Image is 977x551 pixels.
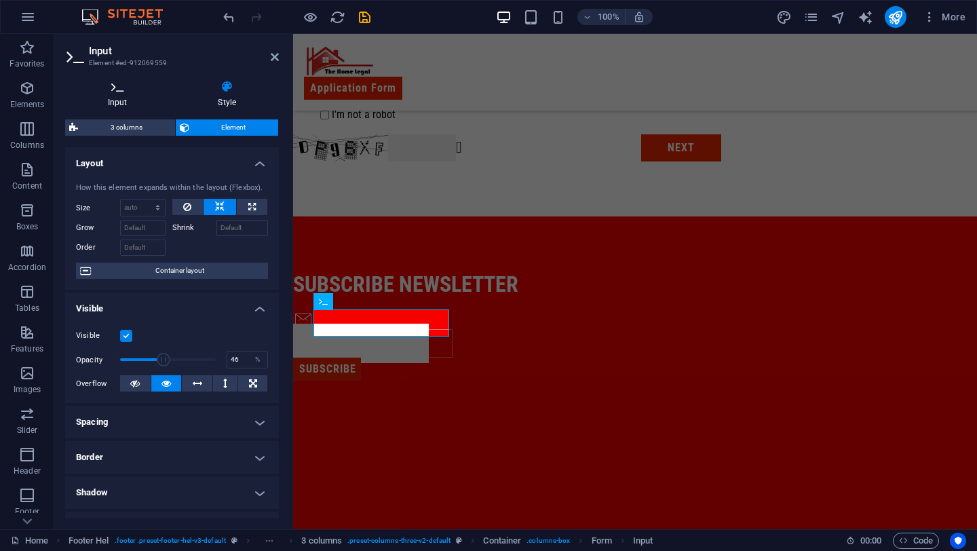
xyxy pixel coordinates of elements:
h4: Input [65,80,176,109]
h4: Text Shadow [65,512,279,544]
i: AI Writer [858,9,873,25]
span: More [923,10,965,24]
span: : [870,535,872,546]
button: Container layout [76,263,268,279]
h4: Border [65,441,279,474]
p: Footer [15,506,39,517]
h4: Layout [65,147,279,172]
h4: Visible [65,292,279,317]
span: 3 columns [82,119,171,136]
span: 00 00 [860,533,881,549]
span: . preset-columns-three-v2-default [347,533,451,549]
button: Usercentrics [950,533,966,549]
div: % [248,351,267,368]
label: Grow [76,220,120,236]
button: More [917,6,971,28]
label: Shrink [172,220,216,236]
input: Default [120,240,166,256]
a: Click to cancel selection. Double-click to open Pages [11,533,48,549]
img: Editor Logo [78,9,180,25]
label: Overflow [76,376,120,392]
p: Slider [17,425,38,436]
span: . footer .preset-footer-hel-v3-default [115,533,226,549]
span: Click to select. Double-click to edit [633,533,653,549]
button: reload [329,9,345,25]
button: Element [176,119,279,136]
i: This element is a customizable preset [231,537,237,544]
p: Favorites [9,58,44,69]
button: navigator [830,9,847,25]
button: save [356,9,372,25]
i: Save (Ctrl+S) [357,9,372,25]
button: Code [893,533,939,549]
i: Undo: Change background (Ctrl+Z) [221,9,237,25]
p: Elements [10,99,45,110]
span: Container layout [95,263,264,279]
input: Default [120,220,166,236]
span: Click to select. Double-click to edit [592,533,612,549]
h6: Session time [846,533,882,549]
input: Default [216,220,269,236]
button: design [776,9,792,25]
span: Click to select. Double-click to edit [69,533,109,549]
p: Features [11,343,43,354]
button: text_generator [858,9,874,25]
p: Boxes [16,221,39,232]
span: . columns-box [526,533,570,549]
span: Click to select. Double-click to edit [301,533,342,549]
div: How this element expands within the layout (Flexbox). [76,183,268,194]
p: Tables [15,303,39,313]
i: On resize automatically adjust zoom level to fit chosen device. [633,11,645,23]
button: Click here to leave preview mode and continue editing [302,9,318,25]
label: Opacity [76,356,120,364]
nav: breadcrumb [69,533,653,549]
p: Columns [10,140,44,151]
i: Publish [887,9,903,25]
button: 3 columns [65,119,175,136]
span: Click to select. Double-click to edit [483,533,521,549]
h2: Input [89,45,279,57]
i: Reload page [330,9,345,25]
button: publish [885,6,906,28]
button: undo [221,9,237,25]
label: Size [76,204,120,212]
label: Order [76,240,120,256]
h6: 100% [598,9,619,25]
p: Header [14,465,41,476]
span: Code [899,533,933,549]
label: Visible [76,328,120,344]
h4: Style [176,80,280,109]
i: Design (Ctrl+Alt+Y) [776,9,792,25]
button: 100% [577,9,626,25]
p: Images [14,384,41,395]
h4: Shadow [65,476,279,509]
p: Content [12,180,42,191]
h4: Spacing [65,406,279,438]
i: This element is a customizable preset [456,537,462,544]
button: pages [803,9,820,25]
span: Element [193,119,275,136]
i: Pages (Ctrl+Alt+S) [803,9,819,25]
h3: Element #ed-912069559 [89,57,252,69]
p: Accordion [8,262,46,273]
